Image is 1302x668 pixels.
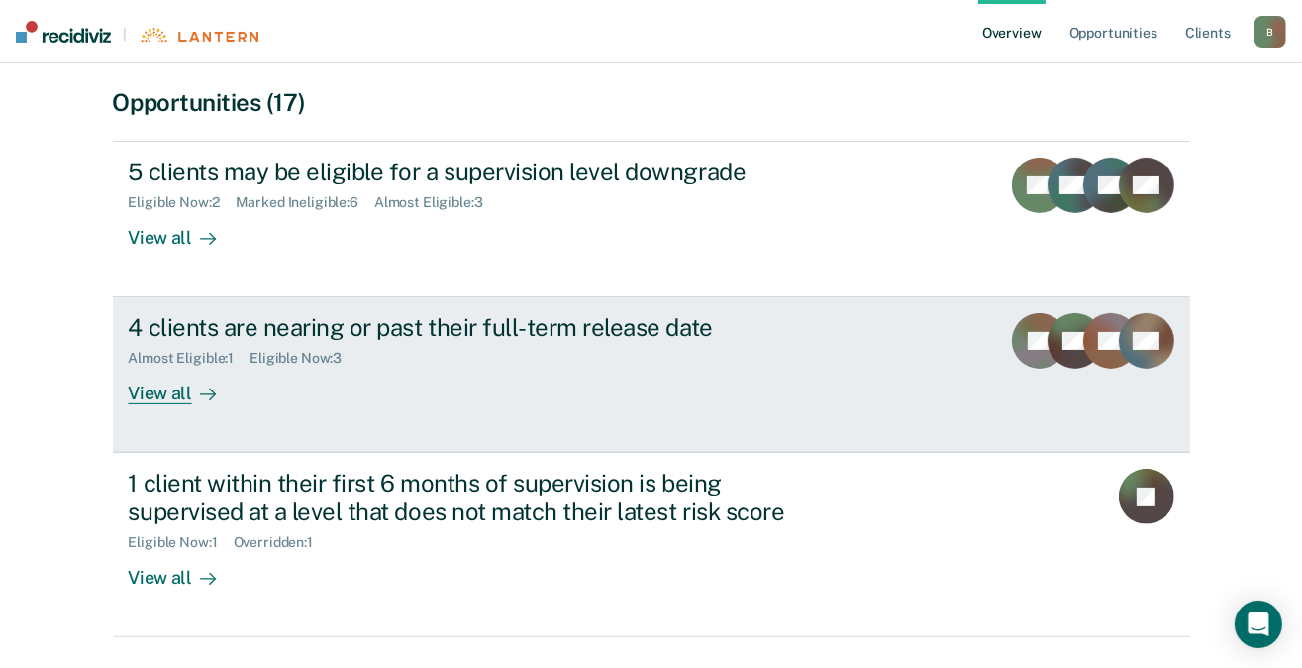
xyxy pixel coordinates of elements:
div: 1 client within their first 6 months of supervision is being supervised at a level that does not ... [129,469,824,526]
div: Almost Eligible : 3 [374,194,499,211]
div: Almost Eligible : 1 [129,350,250,367]
a: 1 client within their first 6 months of supervision is being supervised at a level that does not ... [113,453,1190,637]
img: Recidiviz [16,21,111,43]
div: View all [129,211,240,250]
div: Eligible Now : 2 [129,194,236,211]
a: | [16,21,258,43]
a: 5 clients may be eligible for a supervision level downgradeEligible Now:2Marked Ineligible:6Almos... [113,141,1190,297]
div: Overridden : 1 [234,534,329,551]
div: View all [129,367,240,405]
div: Opportunities (17) [113,88,1190,117]
div: View all [129,551,240,590]
div: Eligible Now : 1 [129,534,234,551]
a: 4 clients are nearing or past their full-term release dateAlmost Eligible:1Eligible Now:3View all [113,297,1190,453]
span: | [111,26,139,43]
img: Lantern [139,28,258,43]
div: Marked Ineligible : 6 [236,194,374,211]
button: B [1254,16,1286,48]
div: Eligible Now : 3 [250,350,357,367]
div: Open Intercom Messenger [1235,601,1282,648]
div: 5 clients may be eligible for a supervision level downgrade [129,158,824,186]
div: 4 clients are nearing or past their full-term release date [129,313,824,342]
